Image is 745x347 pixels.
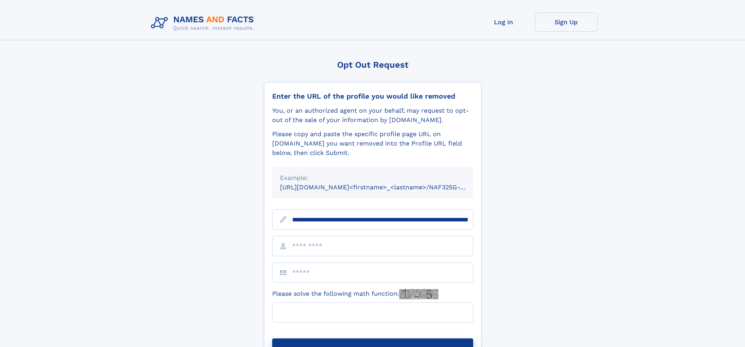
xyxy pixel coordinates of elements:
[272,129,473,158] div: Please copy and paste the specific profile page URL on [DOMAIN_NAME] you want removed into the Pr...
[280,173,465,183] div: Example:
[272,289,438,299] label: Please solve the following math function:
[148,13,260,34] img: Logo Names and Facts
[272,106,473,125] div: You, or an authorized agent on your behalf, may request to opt-out of the sale of your informatio...
[272,92,473,101] div: Enter the URL of the profile you would like removed
[280,183,488,191] small: [URL][DOMAIN_NAME]<firstname>_<lastname>/NAF325G-xxxxxxxx
[264,60,481,70] div: Opt Out Request
[535,13,598,32] a: Sign Up
[472,13,535,32] a: Log In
